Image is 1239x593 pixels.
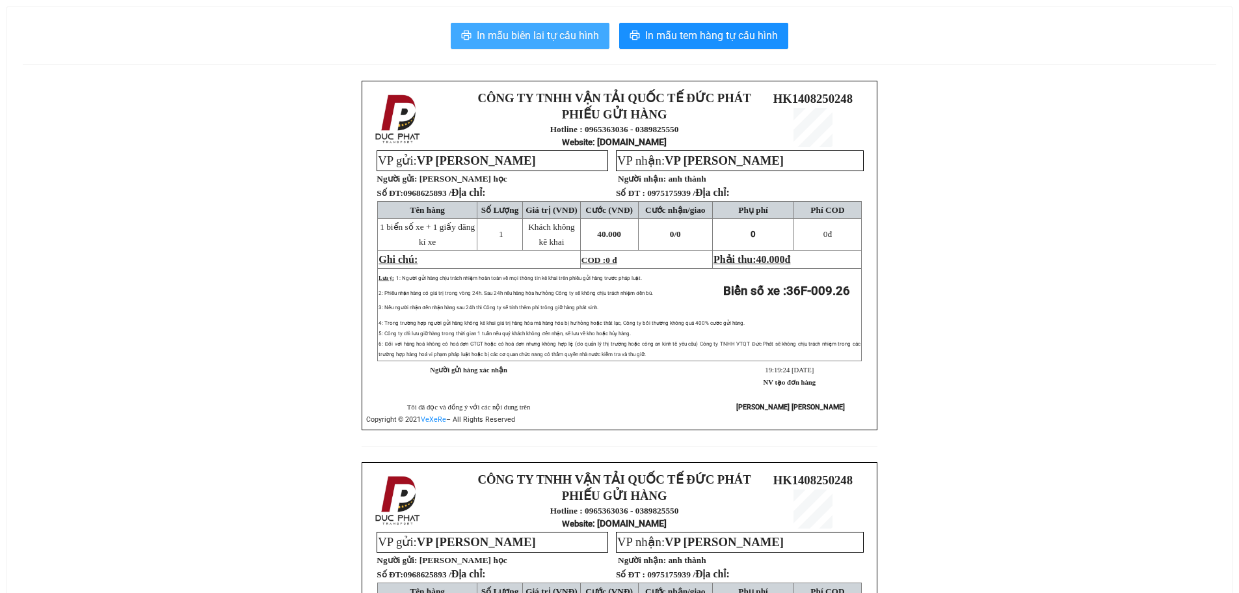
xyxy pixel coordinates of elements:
span: 40.000 [597,229,621,239]
span: 2: Phiếu nhận hàng có giá trị trong vòng 24h. Sau 24h nếu hàng hóa hư hỏng Công ty sẽ không chịu ... [379,290,652,296]
strong: [PERSON_NAME] [PERSON_NAME] [736,403,845,411]
span: đ [823,229,832,239]
span: 3: Nếu người nhận đến nhận hàng sau 24h thì Công ty sẽ tính thêm phí trông giữ hàng phát sinh. [379,305,598,310]
span: VP [PERSON_NAME] [417,535,536,549]
span: Ghi chú: [379,254,418,265]
strong: : [DOMAIN_NAME] [562,137,667,147]
span: VP gửi: [378,535,535,549]
span: Phụ phí [738,205,767,215]
span: Website [562,519,593,529]
strong: Hotline : 0965363036 - 0389825550 [550,124,679,134]
span: 0 [751,229,756,239]
strong: Số ĐT: [377,570,485,579]
span: VP gửi: [378,154,535,167]
span: Địa chỉ: [451,568,486,579]
strong: Người gửi: [377,555,417,565]
span: printer [461,30,472,42]
span: 0975175939 / [647,570,730,579]
button: printerIn mẫu biên lai tự cấu hình [451,23,609,49]
span: HK1408250248 [773,92,853,105]
span: 0975175939 / [647,188,730,198]
span: 1 biển số xe + 1 giấy đăng kí xe [380,222,475,247]
span: 0 [823,229,828,239]
strong: Người nhận: [618,555,666,565]
span: printer [630,30,640,42]
span: 4: Trong trường hợp người gửi hàng không kê khai giá trị hàng hóa mà hàng hóa bị hư hỏng hoặc thấ... [379,320,745,326]
span: Website [562,137,593,147]
strong: CÔNG TY TNHH VẬN TẢI QUỐC TẾ ĐỨC PHÁT [478,473,751,486]
img: logo [371,473,426,528]
span: anh thành [668,174,706,184]
a: VeXeRe [421,415,446,424]
button: printerIn mẫu tem hàng tự cấu hình [619,23,788,49]
span: Cước nhận/giao [645,205,706,215]
strong: Số ĐT: [377,188,485,198]
span: 6: Đối với hàng hoá không có hoá đơn GTGT hoặc có hoá đơn nhưng không hợp lệ (do quản lý thị trườ... [379,341,860,357]
span: Địa chỉ: [451,187,486,198]
span: VP [PERSON_NAME] [665,154,784,167]
strong: Người gửi: [377,174,417,184]
span: 0968625893 / [403,188,486,198]
span: Giá trị (VNĐ) [526,205,578,215]
span: VP nhận: [617,154,784,167]
span: HK1408250248 [773,473,853,487]
span: Cước (VNĐ) [585,205,633,215]
span: Số Lượng [481,205,519,215]
span: Copyright © 2021 – All Rights Reserved [366,415,515,424]
span: Lưu ý: [379,275,393,281]
span: 0968625893 / [403,570,486,579]
span: 40.000 [756,254,785,265]
strong: Số ĐT : [616,188,645,198]
span: In mẫu biên lai tự cấu hình [477,27,599,44]
span: In mẫu tem hàng tự cấu hình [645,27,778,44]
span: VP [PERSON_NAME] [665,535,784,549]
strong: : [DOMAIN_NAME] [562,518,667,529]
strong: Biển số xe : [723,284,850,298]
strong: Hotline : 0965363036 - 0389825550 [550,506,679,516]
span: VP [PERSON_NAME] [417,154,536,167]
span: anh thành [668,555,706,565]
span: 1: Người gửi hàng chịu trách nhiệm hoàn toàn về mọi thông tin kê khai trên phiếu gửi hàng trước p... [396,275,642,281]
strong: NV tạo đơn hàng [764,379,816,386]
span: COD : [581,255,617,265]
span: Phải thu: [713,254,790,265]
span: Tên hàng [410,205,445,215]
strong: CÔNG TY TNHH VẬN TẢI QUỐC TẾ ĐỨC PHÁT [478,91,751,105]
span: Khách không kê khai [528,222,574,247]
span: 0 đ [606,255,617,265]
strong: Số ĐT : [616,570,645,579]
img: logo [371,92,426,146]
strong: PHIẾU GỬI HÀNG [562,489,667,503]
span: Địa chỉ: [695,568,730,579]
span: Địa chỉ: [695,187,730,198]
span: 19:19:24 [DATE] [765,366,814,374]
span: 5: Công ty chỉ lưu giữ hàng trong thời gian 1 tuần nếu quý khách không đến nhận, sẽ lưu về kho ho... [379,331,630,337]
span: 0/ [670,229,681,239]
strong: Người nhận: [618,174,666,184]
span: VP nhận: [617,535,784,549]
strong: PHIẾU GỬI HÀNG [562,107,667,121]
span: 0 [676,229,681,239]
span: 1 [499,229,503,239]
span: Tôi đã đọc và đồng ý với các nội dung trên [407,404,531,411]
span: đ [785,254,791,265]
strong: Người gửi hàng xác nhận [430,366,507,374]
span: [PERSON_NAME] học [420,174,507,184]
span: [PERSON_NAME] học [420,555,507,565]
span: Phí COD [810,205,844,215]
span: 36F-009.26 [786,284,850,298]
